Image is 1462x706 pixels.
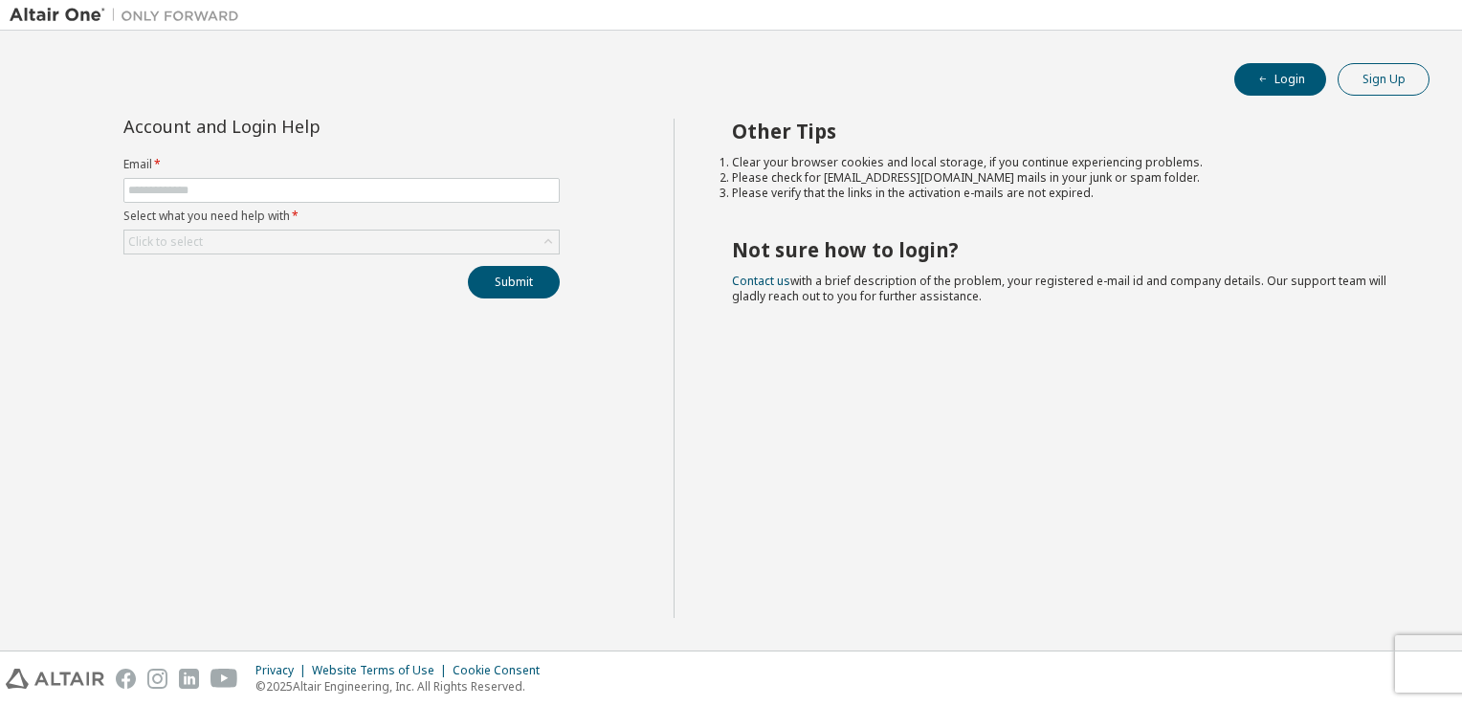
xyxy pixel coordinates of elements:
img: altair_logo.svg [6,669,104,689]
p: © 2025 Altair Engineering, Inc. All Rights Reserved. [255,678,551,695]
a: Contact us [732,273,790,289]
label: Email [123,157,560,172]
div: Privacy [255,663,312,678]
h2: Other Tips [732,119,1396,143]
li: Clear your browser cookies and local storage, if you continue experiencing problems. [732,155,1396,170]
h2: Not sure how to login? [732,237,1396,262]
span: with a brief description of the problem, your registered e-mail id and company details. Our suppo... [732,273,1386,304]
div: Click to select [124,231,559,254]
li: Please verify that the links in the activation e-mails are not expired. [732,186,1396,201]
div: Account and Login Help [123,119,473,134]
button: Submit [468,266,560,298]
img: facebook.svg [116,669,136,689]
button: Sign Up [1338,63,1429,96]
img: linkedin.svg [179,669,199,689]
button: Login [1234,63,1326,96]
img: youtube.svg [210,669,238,689]
li: Please check for [EMAIL_ADDRESS][DOMAIN_NAME] mails in your junk or spam folder. [732,170,1396,186]
div: Website Terms of Use [312,663,453,678]
label: Select what you need help with [123,209,560,224]
img: Altair One [10,6,249,25]
div: Click to select [128,234,203,250]
img: instagram.svg [147,669,167,689]
div: Cookie Consent [453,663,551,678]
